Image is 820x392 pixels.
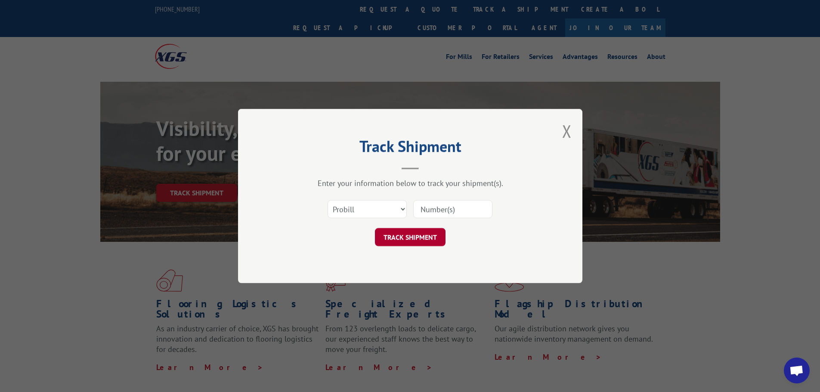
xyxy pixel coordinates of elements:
button: Close modal [562,120,572,142]
button: TRACK SHIPMENT [375,228,446,246]
h2: Track Shipment [281,140,539,157]
div: Enter your information below to track your shipment(s). [281,178,539,188]
a: Open chat [784,358,810,383]
input: Number(s) [413,200,492,218]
